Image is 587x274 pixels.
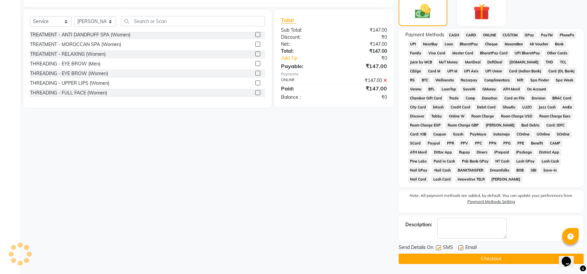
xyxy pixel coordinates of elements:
span: Nail GPay [408,167,430,174]
span: City Card [408,103,428,111]
span: Chamber Gift Card [408,94,444,102]
span: Total [281,17,296,24]
div: THREADING - UPPER LIPS (Women) [30,80,109,87]
span: PPC [473,140,484,147]
span: RS [408,76,417,84]
span: BOB [514,167,526,174]
span: Payment Methods [405,31,444,38]
span: Card (DL Bank) [546,67,577,75]
span: CEdge [408,67,423,75]
span: PPV [459,140,470,147]
span: Family [408,49,424,57]
span: Paid in Cash [431,158,457,165]
span: PPG [501,140,513,147]
div: Discount: [276,34,334,41]
span: Innovative TELR [455,176,487,183]
span: GMoney [480,85,498,93]
span: CASH [447,31,461,39]
span: Spa Finder [528,76,551,84]
span: Online W [447,112,467,120]
span: Master Card [450,49,475,57]
span: Room Charge Euro [537,112,573,120]
span: Nail Card [408,176,429,183]
span: CARD [464,31,478,39]
div: ₹147.00 [334,41,392,48]
span: Bank [553,40,566,48]
input: Search or Scan [121,16,265,26]
span: Dittor App [432,149,454,156]
span: Venmo [408,85,424,93]
span: BharatPay Card [478,49,510,57]
span: CAMP [548,140,563,147]
div: TREATMENT - ANTI DANDRUFF SPA (Women) [30,31,130,38]
span: Other Cards [545,49,570,57]
span: Bad Debts [519,121,542,129]
span: UOnline [534,130,552,138]
span: LUZO [520,103,534,111]
iframe: chat widget [559,247,580,267]
span: Jazz Cash [536,103,558,111]
span: Tabby [429,112,444,120]
span: Card M [426,67,442,75]
div: ₹147.00 [334,77,392,84]
span: Room Charge USD [499,112,535,120]
span: Card (Indian Bank) [507,67,544,75]
span: BharatPay [458,40,480,48]
div: ₹147.00 [334,62,392,70]
span: PPR [445,140,456,147]
span: Paypal [425,140,442,147]
span: Diners [475,149,490,156]
span: Instamojo [491,130,512,138]
span: CUSTOM [501,31,520,39]
a: Add Tip [276,55,344,62]
span: BFL [426,85,437,93]
span: UPI [408,40,418,48]
span: Send Details On [399,244,433,252]
span: ATH Movil [408,149,429,156]
span: Envision [530,94,548,102]
span: iPackage [514,149,534,156]
span: MI Voucher [528,40,550,48]
span: Razorpay [459,76,480,84]
span: Card on File [502,94,527,102]
span: COnline [515,130,532,138]
span: BANKTANSFER [455,167,485,174]
span: PPE [515,140,526,147]
div: Description: [405,221,432,228]
span: Debit Card [475,103,498,111]
span: LoanTap [439,85,458,93]
div: ₹147.00 [334,27,392,34]
span: Loan [442,40,455,48]
span: UPI M [445,67,459,75]
span: SCard [408,140,423,147]
span: NearBuy [421,40,440,48]
div: ₹0 [344,55,392,62]
span: PhonePe [557,31,576,39]
span: Visa Card [426,49,447,57]
span: Credit Card [448,103,472,111]
span: Nail Cash [432,167,453,174]
div: THREADING - EYE BROW (Men) [30,60,100,67]
div: TREATMENT - MOROCCAN SPA (Women) [30,41,121,48]
span: MyT Money [437,58,460,66]
label: Note: All payment methods are added, by default. You can update your preferences from [405,193,577,207]
div: Total: [276,48,334,55]
span: Juice by MCB [408,58,434,66]
span: Card: IDFC [544,121,567,129]
span: UPI Union [483,67,504,75]
span: Save-In [541,167,559,174]
div: Payable: [276,62,334,70]
div: ₹0 [334,94,392,101]
span: [PERSON_NAME] [483,121,517,129]
span: SMS [443,244,453,252]
span: District App [537,149,561,156]
span: bKash [431,103,446,111]
span: Spa Week [554,76,576,84]
span: Cheque [483,40,500,48]
span: Pine Labs [408,158,429,165]
span: MariDeal [463,58,483,66]
span: Room Charge EGP [408,121,443,129]
span: AmEx [560,103,574,111]
span: Nift [515,76,526,84]
span: Lash GPay [514,158,537,165]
